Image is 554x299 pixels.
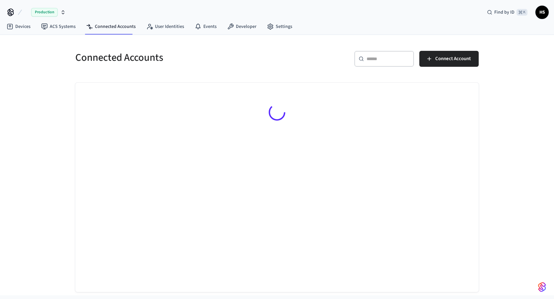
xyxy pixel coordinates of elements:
a: User Identities [141,21,189,33]
div: Find by ID⌘ K [482,6,533,18]
a: ACS Systems [36,21,81,33]
span: Connect Account [435,54,471,63]
button: Connect Account [419,51,479,67]
a: Devices [1,21,36,33]
button: HS [535,6,549,19]
span: HS [536,6,548,18]
img: SeamLogoGradient.69752ec5.svg [538,282,546,292]
a: Events [189,21,222,33]
span: ⌘ K [517,9,527,16]
a: Settings [262,21,298,33]
a: Developer [222,21,262,33]
h5: Connected Accounts [75,51,273,64]
a: Connected Accounts [81,21,141,33]
span: Find by ID [494,9,515,16]
span: Production [31,8,58,17]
